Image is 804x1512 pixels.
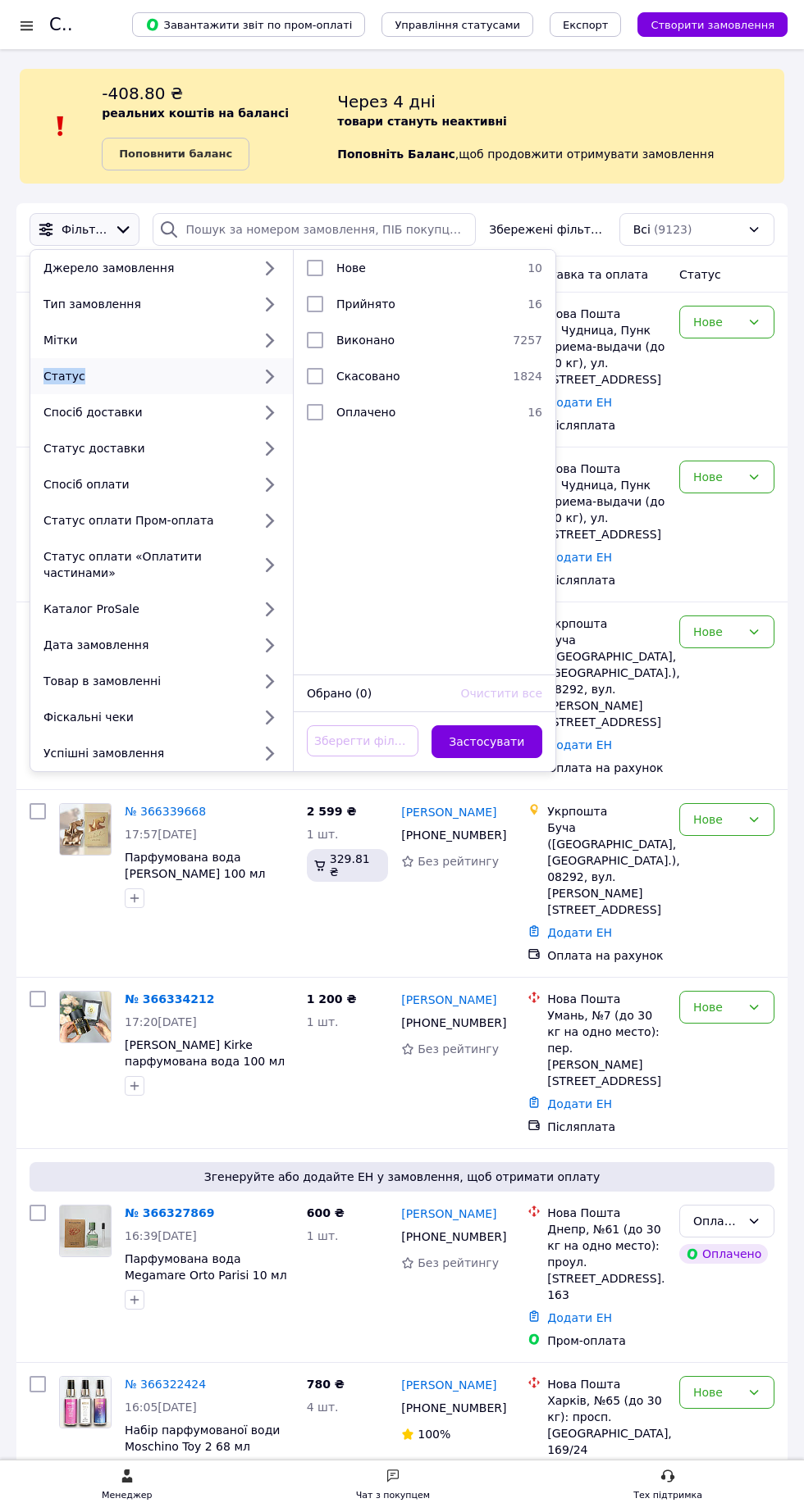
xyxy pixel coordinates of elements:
span: Управління статусами [395,19,520,31]
div: Нове [693,998,741,1016]
a: Додати ЕН [547,1311,612,1324]
div: Нова Пошта [547,306,666,322]
div: Нове [693,313,741,331]
button: Застосувати [432,725,543,758]
b: Поповніть Баланс [337,148,455,161]
a: [PERSON_NAME] [401,1377,496,1393]
span: Збережені фільтри: [489,221,605,238]
a: Додати ЕН [547,738,612,751]
div: Оплата на рахунок [547,947,666,964]
div: Нове [693,623,741,641]
div: с. Чудница, Пунк приема-выдачи (до 30 кг), ул. [STREET_ADDRESS] [547,477,666,543]
div: Успішні замовлення [37,745,252,761]
a: Додати ЕН [547,926,612,939]
span: Всі [633,221,651,238]
div: Статус оплати Пром-оплата [37,512,252,529]
div: Буча ([GEOGRAPHIC_DATA], [GEOGRAPHIC_DATA].), 08292, вул. [PERSON_NAME][STREET_ADDRESS] [547,632,666,730]
span: 4 шт. [307,1401,339,1414]
div: Буча ([GEOGRAPHIC_DATA], [GEOGRAPHIC_DATA].), 08292, вул. [PERSON_NAME][STREET_ADDRESS] [547,820,666,918]
a: Додати ЕН [547,1097,612,1110]
button: Управління статусами [381,12,533,37]
div: Тех підтримка [633,1487,702,1504]
span: 17:20[DATE] [125,1015,197,1028]
span: 1 шт. [307,1229,339,1242]
div: Днепр, №61 (до 30 кг на одно место): проул. [STREET_ADDRESS]. 163 [547,1221,666,1303]
span: Парфумована вода [PERSON_NAME] 100 мл [125,851,265,880]
span: Нове [336,261,366,275]
div: Нове [693,810,741,829]
div: Нова Пошта [547,1376,666,1392]
div: Оплачено [679,1244,768,1264]
span: 7257 [513,332,542,348]
span: Згенеруйте або додайте ЕН у замовлення, щоб отримати оплату [36,1169,768,1185]
span: 100% [418,1428,450,1441]
b: товари стануть неактивні [337,115,507,128]
span: Виконано [336,334,395,347]
div: Нова Пошта [547,991,666,1007]
button: Створити замовлення [637,12,788,37]
input: Пошук за номером замовлення, ПІБ покупця, номером телефону, Email, номером накладної [153,213,477,246]
span: Створити замовлення [651,19,774,31]
span: 16:39[DATE] [125,1229,197,1242]
h1: Список замовлень [49,15,216,34]
span: Оплачено [336,406,395,419]
div: Нова Пошта [547,461,666,477]
div: Нове [693,468,741,486]
img: Фото товару [60,1377,111,1428]
div: Умань, №7 (до 30 кг на одно место): пер. [PERSON_NAME][STREET_ADDRESS] [547,1007,666,1089]
a: [PERSON_NAME] [401,804,496,820]
span: 1824 [513,368,542,384]
a: Створити замовлення [621,17,788,30]
span: Без рейтингу [418,855,499,868]
a: № 366322424 [125,1378,206,1391]
img: Фото товару [60,804,111,855]
div: с. Чудница, Пунк приема-выдачи (до 30 кг), ул. [STREET_ADDRESS] [547,322,666,388]
span: -408.80 ₴ [102,84,183,103]
div: Післяплата [547,417,666,434]
button: Завантажити звіт по пром-оплаті [132,12,365,37]
span: Експорт [563,19,609,31]
span: 2 599 ₴ [307,805,357,818]
span: Через 4 дні [337,92,436,111]
span: 600 ₴ [307,1206,345,1219]
span: 1 шт. [307,828,339,841]
a: Додати ЕН [547,551,612,564]
span: Набір парфумованої води Moschino Toy 2 68 мл [125,1423,280,1453]
span: Скасовано [336,370,400,383]
div: , щоб продовжити отримувати замовлення [337,82,784,170]
span: Доставка та оплата [528,268,648,281]
div: Дата замовлення [37,637,252,653]
a: Парфумована вода Megamare Orto Parisi 10 мл пробник [125,1252,287,1298]
span: 16 [521,404,542,420]
div: Товар в замовленні [37,673,252,689]
img: Фото товару [60,992,111,1042]
div: Статус доставки [37,440,252,456]
div: Спосіб оплати [37,476,252,493]
span: Фільтри [62,221,107,238]
a: Фото товару [59,991,112,1043]
a: № 366334212 [125,992,214,1006]
a: Фото товару [59,1376,112,1428]
span: 780 ₴ [307,1378,345,1391]
div: Мітки [37,332,252,348]
span: 17:57[DATE] [125,828,197,841]
div: [PHONE_NUMBER] [398,824,502,847]
span: Завантажити звіт по пром-оплаті [145,17,352,32]
a: № 366327869 [125,1206,214,1219]
b: Поповнити баланс [119,148,232,160]
div: [PHONE_NUMBER] [398,1225,502,1248]
a: [PERSON_NAME] Kirke парфумована вода 100 мл [125,1038,285,1068]
a: Фото товару [59,803,112,856]
span: 10 [521,260,542,276]
span: Без рейтингу [418,1042,499,1056]
div: Спосіб доставки [37,404,252,420]
div: Статус [37,368,252,384]
a: Фото товару [59,1205,112,1257]
span: (9123) [654,223,692,236]
div: Менеджер [102,1487,152,1504]
div: Післяплата [547,1119,666,1135]
div: 329.81 ₴ [307,849,389,882]
span: 1 шт. [307,1015,339,1028]
div: [PHONE_NUMBER] [398,1396,502,1419]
